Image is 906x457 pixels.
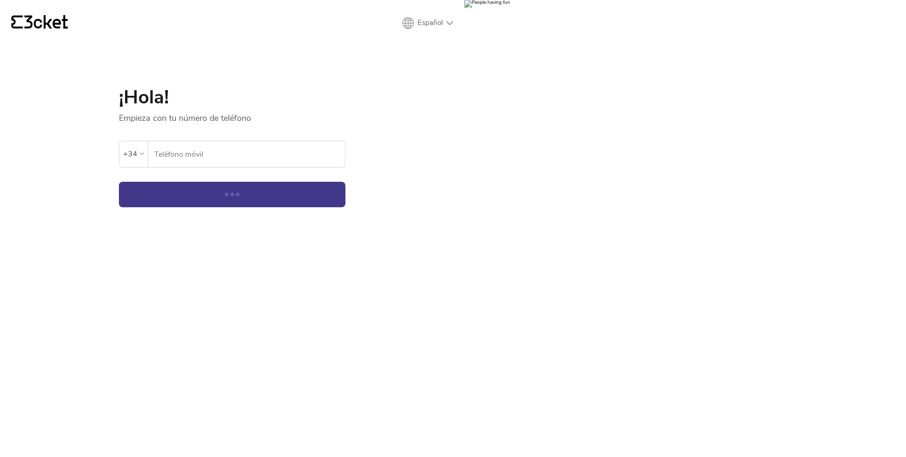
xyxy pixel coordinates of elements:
g: {' '} [11,16,23,29]
button: Continuar [119,182,345,207]
div: +34 [123,147,137,161]
input: Teléfono móvil [154,141,345,167]
a: {' '} [11,15,68,31]
p: Empieza con tu número de teléfono [119,107,345,124]
h1: ¡Hola! [119,88,345,107]
label: Teléfono móvil [148,141,345,168]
